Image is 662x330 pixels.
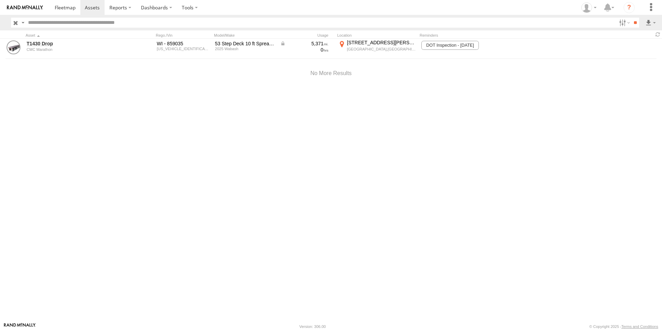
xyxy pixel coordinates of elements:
[624,2,635,13] i: ?
[215,40,275,47] div: 53 Step Deck 10 ft Spread Axle Trailer
[20,18,26,28] label: Search Query
[347,39,416,46] div: [STREET_ADDRESS][PERSON_NAME]
[7,40,20,54] a: View Asset Details
[299,324,326,329] div: Version: 306.00
[279,33,334,38] div: Usage
[589,324,658,329] div: © Copyright 2025 -
[347,47,416,52] div: [GEOGRAPHIC_DATA],[GEOGRAPHIC_DATA]
[214,33,276,38] div: Model/Make
[27,47,122,52] div: undefined
[337,39,417,58] label: Click to View Current Location
[215,47,275,51] div: 2025 Wabash
[645,18,656,28] label: Export results as...
[337,33,417,38] div: Location
[421,41,478,50] span: DOT Inspection - 08/31/2026
[26,33,123,38] div: Click to Sort
[420,33,530,38] div: Reminders
[280,47,329,53] div: 0
[157,47,210,51] div: 1JJG532M5SC581697
[7,5,43,10] img: rand-logo.svg
[156,33,211,38] div: Rego./Vin
[280,40,329,47] div: Data from Vehicle CANbus
[654,31,662,38] span: Refresh
[4,323,36,330] a: Visit our Website
[27,40,122,47] a: T1430 Drop
[621,324,658,329] a: Terms and Conditions
[616,18,631,28] label: Search Filter Options
[157,40,210,47] div: WI - 859035
[579,2,599,13] div: Jay Hammerstrom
